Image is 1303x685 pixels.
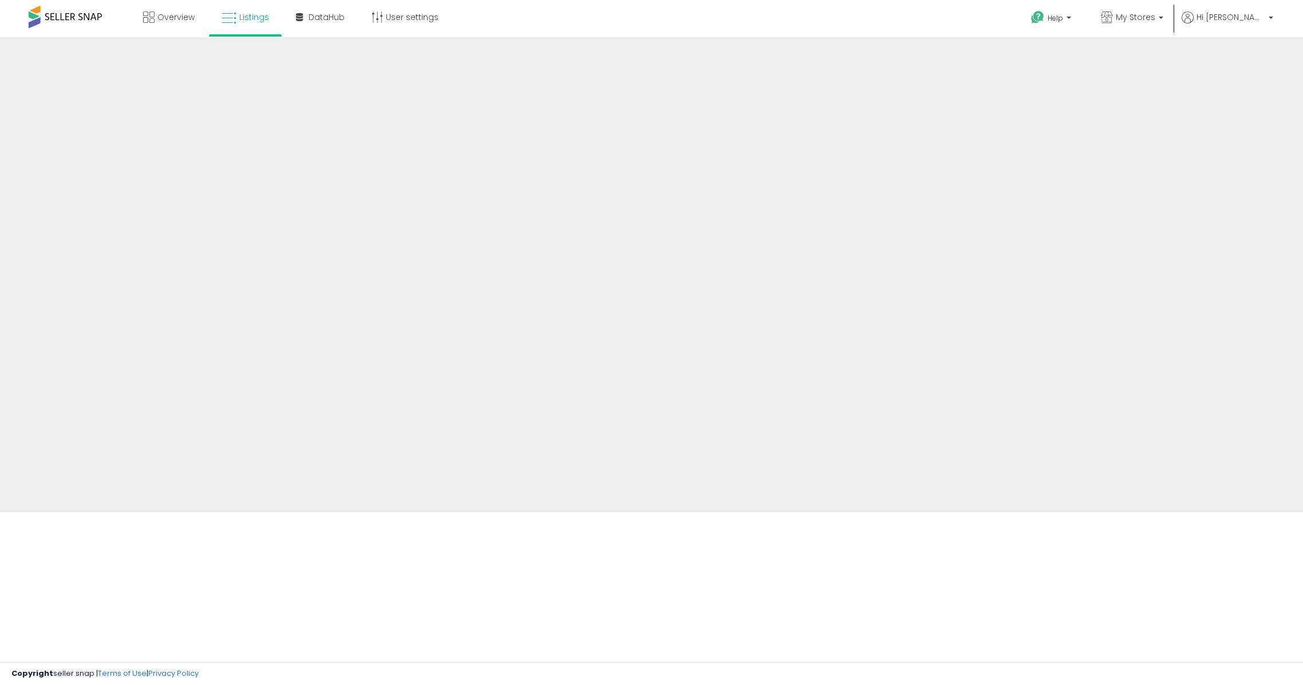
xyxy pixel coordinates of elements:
[1116,11,1155,23] span: My Stores
[1182,11,1273,37] a: Hi [PERSON_NAME]
[1030,10,1045,25] i: Get Help
[1048,13,1063,23] span: Help
[1022,2,1083,37] a: Help
[239,11,269,23] span: Listings
[157,11,195,23] span: Overview
[309,11,345,23] span: DataHub
[1197,11,1265,23] span: Hi [PERSON_NAME]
